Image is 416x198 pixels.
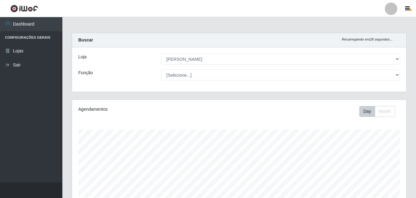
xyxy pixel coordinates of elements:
[359,106,395,117] div: First group
[78,37,93,42] strong: Buscar
[342,37,393,41] i: Recarregando em 28 segundos...
[375,106,395,117] button: Month
[359,106,375,117] button: Day
[10,5,38,12] img: CoreUI Logo
[359,106,400,117] div: Toolbar with button groups
[78,54,86,60] label: Loja
[78,70,93,76] label: Função
[78,106,207,113] div: Agendamentos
